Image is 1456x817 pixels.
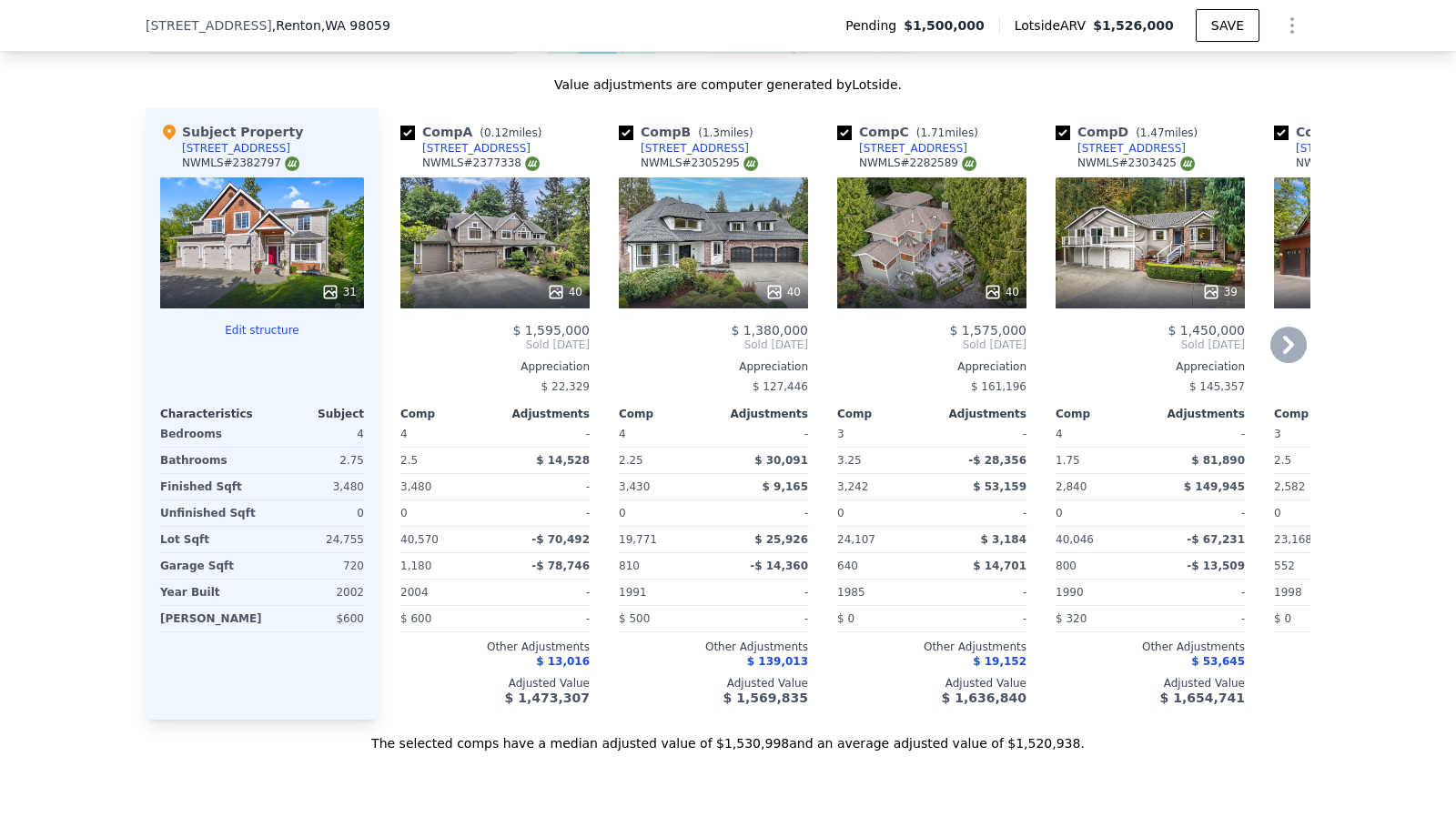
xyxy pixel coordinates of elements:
img: NWMLS Logo [285,156,299,171]
span: ( miles) [909,126,986,139]
a: [STREET_ADDRESS] [1274,141,1404,156]
span: $ 1,473,307 [505,691,590,705]
div: Characteristics [160,407,262,421]
div: - [935,606,1026,631]
span: Sold [DATE] [400,338,590,352]
span: $ 25,926 [754,533,808,546]
div: NWMLS # 2382797 [182,156,299,171]
span: $ 1,450,000 [1168,323,1245,338]
div: - [1154,421,1245,447]
div: Adjustments [713,407,808,421]
span: $ 1,569,835 [723,691,808,705]
span: 3,480 [400,480,431,493]
span: 0 [1056,507,1063,519]
div: Comp [400,407,495,421]
span: Pending [845,16,904,35]
div: Bathrooms [160,448,258,473]
div: - [935,500,1026,526]
span: 40,570 [400,533,439,546]
div: Comp [619,407,713,421]
div: - [1154,580,1245,605]
span: 0 [837,507,844,519]
span: 2,840 [1056,480,1087,493]
div: - [717,606,808,631]
div: Lot Sqft [160,527,258,552]
span: 23,168 [1274,533,1312,546]
div: 2.75 [266,448,364,473]
span: 1.71 [920,126,945,139]
div: Garage Sqft [160,553,258,579]
span: 40,046 [1056,533,1094,546]
div: 24,755 [266,527,364,552]
div: [STREET_ADDRESS] [422,141,531,156]
div: The selected comps have a median adjusted value of $1,530,998 and an average adjusted value of $1... [146,720,1310,752]
span: $ 320 [1056,612,1087,625]
span: 3 [837,428,844,440]
span: $ 600 [400,612,431,625]
div: - [935,421,1026,447]
div: 1998 [1274,580,1365,605]
div: Appreciation [1056,359,1245,374]
div: Other Adjustments [400,640,590,654]
div: NWMLS # 2377338 [422,156,540,171]
a: [STREET_ADDRESS] [619,141,749,156]
button: Show Options [1274,7,1310,44]
span: Sold [DATE] [619,338,808,352]
div: NWMLS # 2305295 [641,156,758,171]
span: $1,500,000 [904,16,985,35]
div: [STREET_ADDRESS] [859,141,967,156]
div: - [717,580,808,605]
div: 1.75 [1056,448,1147,473]
div: 2.5 [400,448,491,473]
span: $ 19,152 [973,655,1026,668]
div: Bedrooms [160,421,258,447]
span: , Renton [272,16,390,35]
a: [STREET_ADDRESS] [837,141,967,156]
span: $ 161,196 [971,380,1026,393]
div: Adjustments [495,407,590,421]
div: Adjusted Value [619,676,808,691]
div: $600 [269,606,364,631]
a: [STREET_ADDRESS] [1056,141,1186,156]
div: 40 [984,283,1019,301]
span: $ 1,575,000 [949,323,1026,338]
div: Appreciation [400,359,590,374]
span: 24,107 [837,533,875,546]
div: Other Adjustments [619,640,808,654]
span: 0.12 [484,126,509,139]
span: $ 22,329 [541,380,590,393]
span: $ 127,446 [753,380,808,393]
img: NWMLS Logo [1180,156,1195,171]
span: 4 [1056,428,1063,440]
div: 4 [266,421,364,447]
button: SAVE [1196,9,1259,42]
span: $ 500 [619,612,650,625]
div: - [499,500,590,526]
div: Comp [1274,407,1369,421]
div: Adjusted Value [837,676,1026,691]
div: - [717,421,808,447]
span: 1,180 [400,560,431,572]
span: Sold [DATE] [837,338,1026,352]
div: [STREET_ADDRESS] [641,141,749,156]
span: $ 53,645 [1191,655,1245,668]
div: - [717,500,808,526]
span: -$ 14,360 [750,560,808,572]
span: $ 30,091 [754,454,808,467]
div: Appreciation [837,359,1026,374]
img: NWMLS Logo [962,156,976,171]
span: $ 81,890 [1191,454,1245,467]
div: 31 [321,283,357,301]
div: NWMLS # 2393307 [1296,156,1413,171]
div: Finished Sqft [160,474,258,499]
div: - [499,606,590,631]
div: 2002 [266,580,364,605]
div: 1991 [619,580,710,605]
button: Edit structure [160,323,364,338]
span: -$ 78,746 [531,560,590,572]
span: $ 145,357 [1189,380,1245,393]
div: 1990 [1056,580,1147,605]
div: 40 [547,283,582,301]
span: $ 0 [837,612,854,625]
div: [STREET_ADDRESS] [1296,141,1404,156]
